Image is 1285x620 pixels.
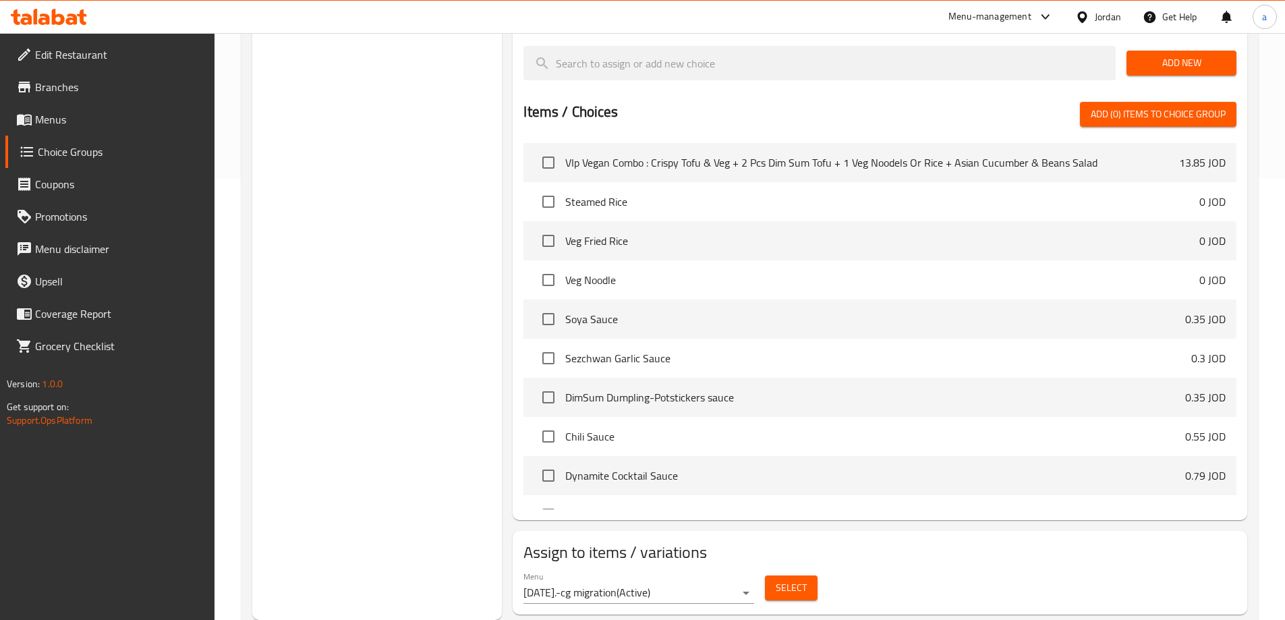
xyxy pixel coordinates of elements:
[1126,51,1236,76] button: Add New
[35,306,204,322] span: Coverage Report
[38,144,204,160] span: Choice Groups
[35,79,204,95] span: Branches
[534,305,563,333] span: Select choice
[35,273,204,289] span: Upsell
[7,375,40,393] span: Version:
[565,311,1185,327] span: Soya Sauce
[35,111,204,128] span: Menus
[565,233,1199,249] span: Veg Fried Rice
[5,330,215,362] a: Grocery Checklist
[1185,428,1226,445] p: 0.55 JOD
[765,575,818,600] button: Select
[5,233,215,265] a: Menu disclaimer
[1080,102,1236,127] button: Add (0) items to choice group
[523,542,1236,563] h2: Assign to items / variations
[534,344,563,372] span: Select choice
[565,154,1179,171] span: VIp Vegan Combo : Crispy Tofu & Veg + 2 Pcs Dim Sum Tofu + 1 Veg Noodels Or Rice + Asian Cucumber...
[565,507,1185,523] span: Sweet & Sour Sauce
[35,338,204,354] span: Grocery Checklist
[5,265,215,298] a: Upsell
[1179,154,1226,171] p: 13.85 JOD
[534,422,563,451] span: Select choice
[565,428,1185,445] span: Chili Sauce
[523,573,543,581] label: Menu
[523,46,1116,80] input: search
[1185,311,1226,327] p: 0.35 JOD
[534,266,563,294] span: Select choice
[534,501,563,529] span: Select choice
[1185,468,1226,484] p: 0.79 JOD
[565,468,1185,484] span: Dynamite Cocktail Sauce
[7,398,69,416] span: Get support on:
[534,188,563,216] span: Select choice
[565,272,1199,288] span: Veg Noodle
[534,148,563,177] span: Select choice
[35,241,204,257] span: Menu disclaimer
[523,102,618,122] h2: Items / Choices
[565,350,1191,366] span: Sezchwan Garlic Sauce
[5,71,215,103] a: Branches
[1262,9,1267,24] span: a
[1191,350,1226,366] p: 0.3 JOD
[1185,507,1226,523] p: 0.65 JOD
[534,383,563,412] span: Select choice
[35,47,204,63] span: Edit Restaurant
[523,582,754,604] div: [DATE].-cg migration(Active)
[5,136,215,168] a: Choice Groups
[565,194,1199,210] span: Steamed Rice
[948,9,1031,25] div: Menu-management
[7,412,92,429] a: Support.OpsPlatform
[1137,55,1226,72] span: Add New
[1199,272,1226,288] p: 0 JOD
[1199,194,1226,210] p: 0 JOD
[35,208,204,225] span: Promotions
[1091,106,1226,123] span: Add (0) items to choice group
[5,298,215,330] a: Coverage Report
[5,38,215,71] a: Edit Restaurant
[1199,233,1226,249] p: 0 JOD
[35,176,204,192] span: Coupons
[565,389,1185,405] span: DimSum Dumpling-Potstickers sauce
[1185,389,1226,405] p: 0.35 JOD
[5,200,215,233] a: Promotions
[776,580,807,596] span: Select
[5,103,215,136] a: Menus
[42,375,63,393] span: 1.0.0
[534,461,563,490] span: Select choice
[5,168,215,200] a: Coupons
[1095,9,1121,24] div: Jordan
[534,227,563,255] span: Select choice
